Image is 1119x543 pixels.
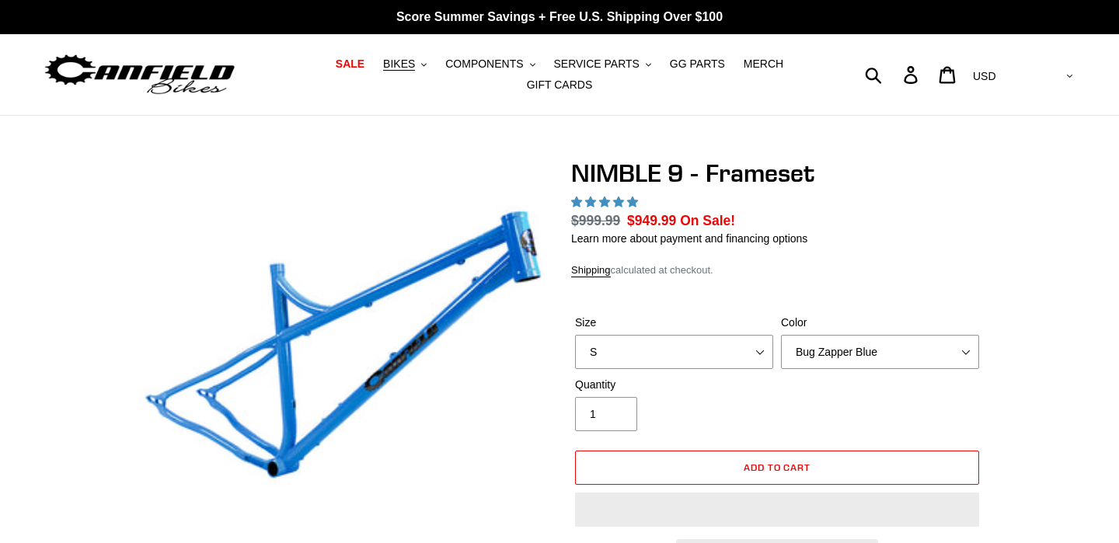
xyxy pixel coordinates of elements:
[571,263,983,278] div: calculated at checkout.
[575,451,979,485] button: Add to cart
[873,57,913,92] input: Search
[43,50,237,99] img: Canfield Bikes
[627,213,676,228] span: $949.99
[575,315,773,331] label: Size
[553,57,639,71] span: SERVICE PARTS
[546,54,658,75] button: SERVICE PARTS
[571,196,641,208] span: 4.89 stars
[781,315,979,331] label: Color
[336,57,364,71] span: SALE
[744,57,783,71] span: MERCH
[375,54,434,75] button: BIKES
[744,461,811,473] span: Add to cart
[571,158,983,188] h1: NIMBLE 9 - Frameset
[736,54,791,75] a: MERCH
[527,78,593,92] span: GIFT CARDS
[328,54,372,75] a: SALE
[662,54,733,75] a: GG PARTS
[571,232,807,245] a: Learn more about payment and financing options
[383,57,415,71] span: BIKES
[519,75,601,96] a: GIFT CARDS
[670,57,725,71] span: GG PARTS
[575,377,773,393] label: Quantity
[437,54,542,75] button: COMPONENTS
[680,211,735,231] span: On Sale!
[445,57,523,71] span: COMPONENTS
[571,213,620,228] s: $999.99
[571,264,611,277] a: Shipping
